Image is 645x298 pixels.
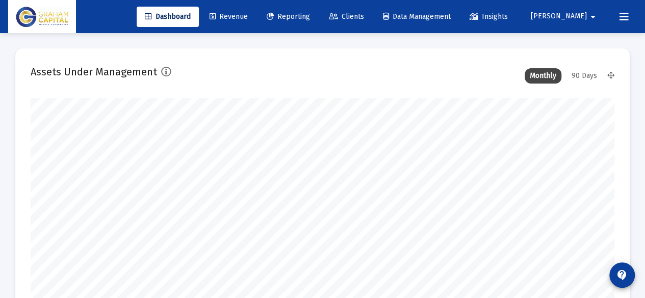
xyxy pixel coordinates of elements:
div: Monthly [525,68,561,84]
a: Revenue [201,7,256,27]
span: Data Management [383,12,451,21]
mat-icon: arrow_drop_down [587,7,599,27]
a: Reporting [259,7,318,27]
mat-icon: contact_support [616,269,628,281]
span: Dashboard [145,12,191,21]
a: Clients [321,7,372,27]
a: Dashboard [137,7,199,27]
a: Data Management [375,7,459,27]
img: Dashboard [16,7,68,27]
div: 90 Days [566,68,602,84]
span: Revenue [210,12,248,21]
span: Reporting [267,12,310,21]
h2: Assets Under Management [31,64,157,80]
button: [PERSON_NAME] [519,6,611,26]
span: Insights [470,12,508,21]
span: [PERSON_NAME] [531,12,587,21]
a: Insights [461,7,516,27]
span: Clients [329,12,364,21]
